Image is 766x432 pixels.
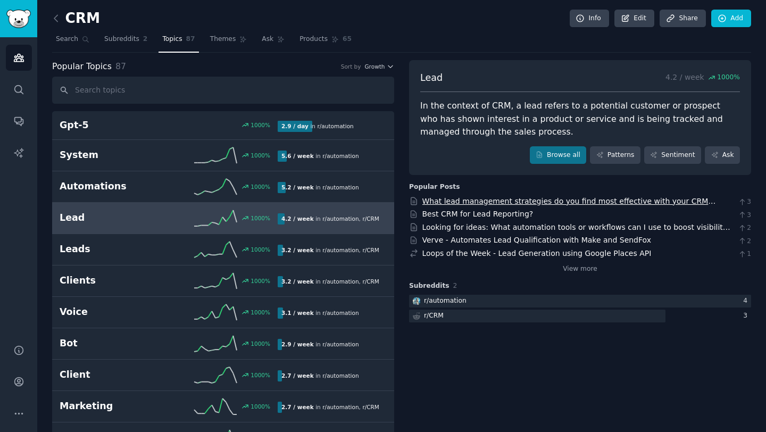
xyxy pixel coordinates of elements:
[52,391,394,422] a: Marketing1000%2.7 / weekin r/automation,r/CRM
[299,35,328,44] span: Products
[251,340,270,347] div: 1000 %
[570,10,609,28] a: Info
[322,341,359,347] span: r/ automation
[362,247,379,253] span: r/ CRM
[359,247,361,253] span: ,
[422,249,652,257] a: Loops of the Week - Lead Generation using Google Places API
[278,182,363,193] div: in
[52,203,394,234] a: Lead1000%4.2 / weekin r/automation,r/CRM
[281,404,314,410] b: 2.7 / week
[52,265,394,297] a: Clients1000%3.2 / weekin r/automation,r/CRM
[711,10,751,28] a: Add
[143,35,148,44] span: 2
[453,282,457,289] span: 2
[590,146,640,164] a: Patterns
[738,250,751,259] span: 1
[186,35,195,44] span: 87
[409,310,751,323] a: r/CRM3
[251,214,270,222] div: 1000 %
[159,31,198,53] a: Topics87
[60,274,169,287] h2: Clients
[738,197,751,207] span: 3
[52,31,93,53] a: Search
[322,247,359,253] span: r/ automation
[644,146,701,164] a: Sentiment
[278,402,379,413] div: in
[717,73,740,82] span: 1000 %
[60,400,169,413] h2: Marketing
[52,171,394,203] a: Automations1000%5.2 / weekin r/automation
[660,10,705,28] a: Share
[665,71,740,85] p: 4.2 / week
[422,223,730,243] a: Looking for ideas: What automation tools or workflows can I use to boost visibility and generate ...
[563,264,597,274] a: View more
[262,35,273,44] span: Ask
[60,305,169,319] h2: Voice
[278,308,363,319] div: in
[278,276,379,287] div: in
[281,184,314,190] b: 5.2 / week
[60,180,169,193] h2: Automations
[52,234,394,265] a: Leads1000%3.2 / weekin r/automation,r/CRM
[422,210,534,218] a: Best CRM for Lead Reporting?
[101,31,151,53] a: Subreddits2
[281,215,314,222] b: 4.2 / week
[743,296,751,306] div: 4
[738,211,751,220] span: 3
[60,211,169,225] h2: Lead
[162,35,182,44] span: Topics
[251,309,270,316] div: 1000 %
[322,153,359,159] span: r/ automation
[52,140,394,171] a: System1000%5.6 / weekin r/automation
[52,77,394,104] input: Search topics
[251,121,270,129] div: 1000 %
[343,35,352,44] span: 65
[322,184,359,190] span: r/ automation
[322,215,359,222] span: r/ automation
[362,404,379,410] span: r/ CRM
[278,370,363,381] div: in
[210,35,236,44] span: Themes
[738,223,751,233] span: 2
[281,372,314,379] b: 2.7 / week
[424,311,444,321] div: r/ CRM
[56,35,78,44] span: Search
[251,277,270,285] div: 1000 %
[424,296,467,306] div: r/ automation
[359,215,361,222] span: ,
[52,297,394,328] a: Voice1000%3.1 / weekin r/automation
[362,278,379,285] span: r/ CRM
[251,246,270,253] div: 1000 %
[420,71,443,85] span: Lead
[409,281,449,291] span: Subreddits
[341,63,361,70] div: Sort by
[251,152,270,159] div: 1000 %
[359,278,361,285] span: ,
[52,328,394,360] a: Bot1000%2.9 / weekin r/automation
[281,123,309,129] b: 2.9 / day
[278,339,363,350] div: in
[104,35,139,44] span: Subreddits
[413,297,420,305] img: automation
[317,123,353,129] span: r/ automation
[614,10,654,28] a: Edit
[359,404,361,410] span: ,
[115,61,126,71] span: 87
[705,146,740,164] a: Ask
[52,111,394,140] a: Gpt-51000%2.9 / dayin r/automation
[251,403,270,410] div: 1000 %
[60,337,169,350] h2: Bot
[409,295,751,308] a: automationr/automation4
[278,121,357,132] div: in
[52,10,100,27] h2: CRM
[322,310,359,316] span: r/ automation
[60,148,169,162] h2: System
[281,247,314,253] b: 3.2 / week
[743,311,751,321] div: 3
[738,237,751,246] span: 2
[52,60,112,73] span: Popular Topics
[258,31,288,53] a: Ask
[362,215,379,222] span: r/ CRM
[281,153,314,159] b: 5.6 / week
[278,245,379,256] div: in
